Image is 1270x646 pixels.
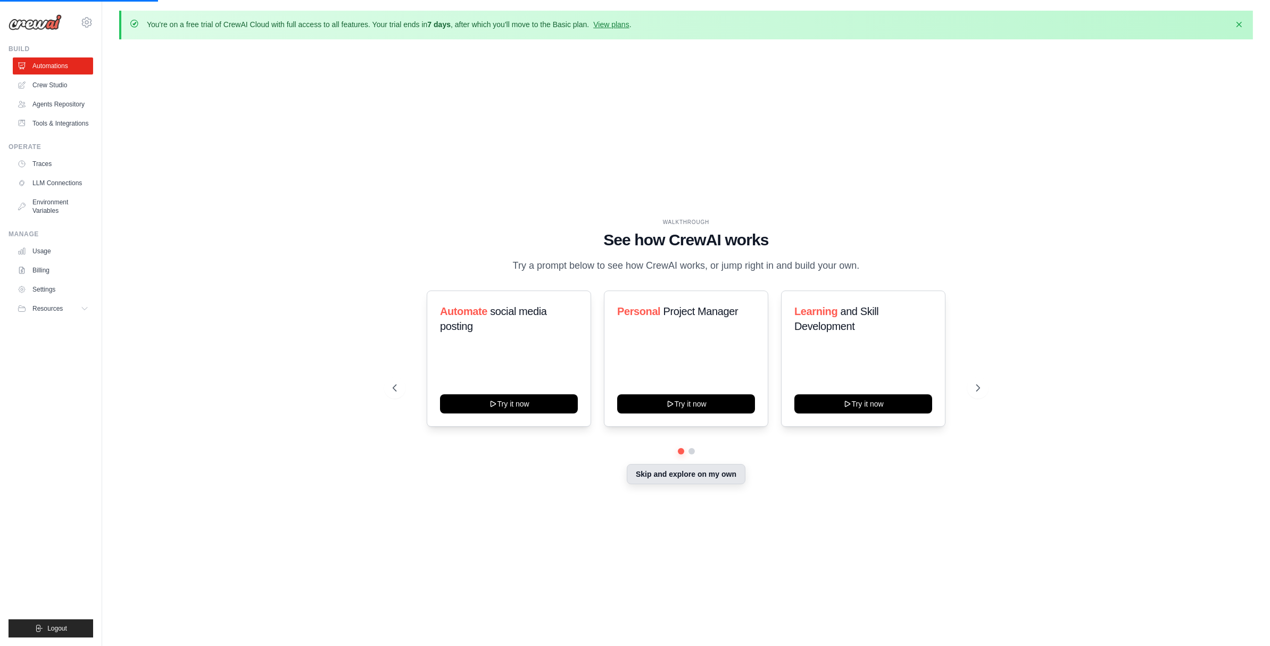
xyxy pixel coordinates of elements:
[9,619,93,637] button: Logout
[13,155,93,172] a: Traces
[508,258,865,274] p: Try a prompt below to see how CrewAI works, or jump right in and build your own.
[13,175,93,192] a: LLM Connections
[440,305,487,317] span: Automate
[9,14,62,30] img: Logo
[794,305,837,317] span: Learning
[13,194,93,219] a: Environment Variables
[1217,595,1270,646] iframe: Chat Widget
[147,19,632,30] p: You're on a free trial of CrewAI Cloud with full access to all features. Your trial ends in , aft...
[627,464,745,484] button: Skip and explore on my own
[593,20,629,29] a: View plans
[13,243,93,260] a: Usage
[13,115,93,132] a: Tools & Integrations
[393,230,980,250] h1: See how CrewAI works
[13,281,93,298] a: Settings
[663,305,738,317] span: Project Manager
[47,624,67,633] span: Logout
[13,96,93,113] a: Agents Repository
[440,305,547,332] span: social media posting
[427,20,451,29] strong: 7 days
[617,305,660,317] span: Personal
[794,394,932,413] button: Try it now
[13,77,93,94] a: Crew Studio
[13,300,93,317] button: Resources
[440,394,578,413] button: Try it now
[9,230,93,238] div: Manage
[13,57,93,74] a: Automations
[9,143,93,151] div: Operate
[617,394,755,413] button: Try it now
[393,218,980,226] div: WALKTHROUGH
[9,45,93,53] div: Build
[32,304,63,313] span: Resources
[13,262,93,279] a: Billing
